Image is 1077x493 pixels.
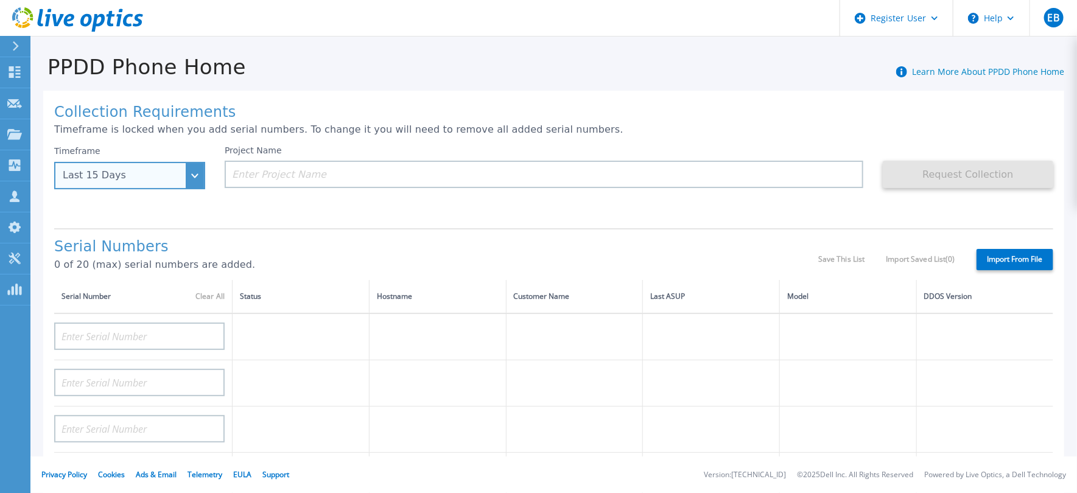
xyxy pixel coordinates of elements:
h1: PPDD Phone Home [30,55,246,79]
h1: Collection Requirements [54,104,1053,121]
input: Enter Serial Number [54,323,225,350]
h1: Serial Numbers [54,239,818,256]
div: Serial Number [61,290,225,303]
li: Powered by Live Optics, a Dell Technology [924,471,1066,479]
li: Version: [TECHNICAL_ID] [704,471,786,479]
th: Status [233,280,370,313]
th: DDOS Version [916,280,1053,313]
a: Cookies [98,469,125,480]
label: Import From File [977,249,1053,270]
a: Learn More About PPDD Phone Home [912,66,1064,77]
label: Project Name [225,146,282,155]
a: Privacy Policy [41,469,87,480]
a: EULA [233,469,251,480]
th: Last ASUP [643,280,780,313]
span: EB [1048,13,1059,23]
th: Hostname [369,280,506,313]
button: Request Collection [883,161,1053,188]
input: Enter Serial Number [54,415,225,442]
th: Model [780,280,917,313]
th: Customer Name [506,280,643,313]
p: Timeframe is locked when you add serial numbers. To change it you will need to remove all added s... [54,124,1053,135]
p: 0 of 20 (max) serial numbers are added. [54,259,818,270]
div: Last 15 Days [63,170,183,181]
a: Support [262,469,289,480]
input: Enter Project Name [225,161,863,188]
label: Timeframe [54,146,100,156]
li: © 2025 Dell Inc. All Rights Reserved [797,471,913,479]
a: Ads & Email [136,469,177,480]
a: Telemetry [188,469,222,480]
input: Enter Serial Number [54,369,225,396]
